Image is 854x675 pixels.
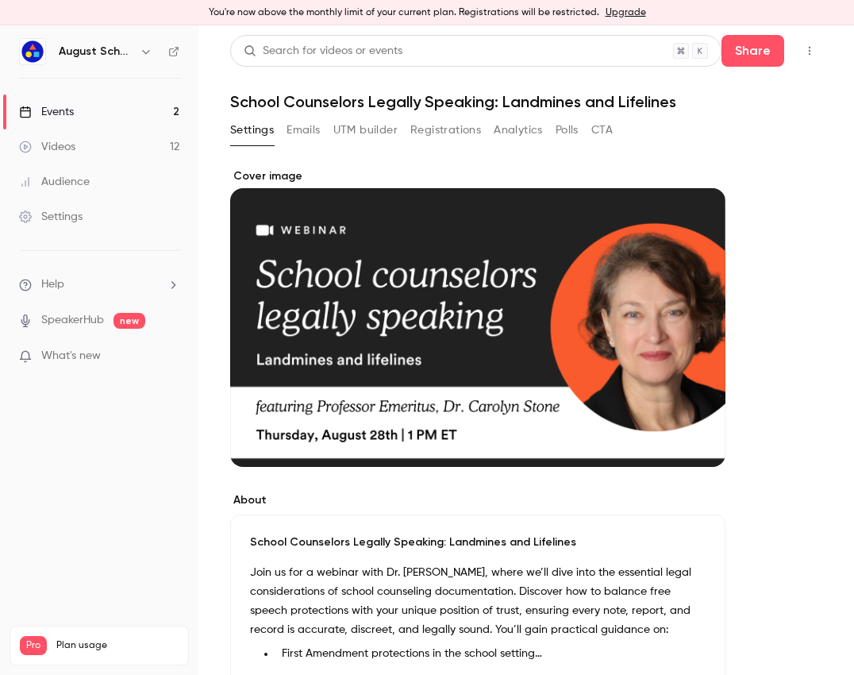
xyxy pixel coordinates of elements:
button: Settings [230,118,274,143]
div: Search for videos or events [244,43,402,60]
button: Emails [287,118,320,143]
li: help-dropdown-opener [19,276,179,293]
p: School Counselors Legally Speaking: Landmines and Lifelines [250,534,706,550]
label: About [230,492,725,508]
span: What's new [41,348,101,364]
div: Settings [19,209,83,225]
button: CTA [591,118,613,143]
h6: August Schools [59,44,133,60]
a: SpeakerHub [41,312,104,329]
section: Cover image [230,168,725,467]
h1: School Counselors Legally Speaking: Landmines and Lifelines [230,92,822,111]
div: Videos [19,139,75,155]
p: Join us for a webinar with Dr. [PERSON_NAME], where we’ll dive into the essential legal considera... [250,563,706,639]
button: UTM builder [333,118,398,143]
button: Registrations [410,118,481,143]
span: Plan usage [56,639,179,652]
iframe: Noticeable Trigger [160,349,179,364]
button: Polls [556,118,579,143]
div: Audience [19,174,90,190]
img: August Schools [20,39,45,64]
div: Events [19,104,74,120]
label: Cover image [230,168,725,184]
a: Upgrade [606,6,646,19]
span: Pro [20,636,47,655]
span: Help [41,276,64,293]
button: Analytics [494,118,543,143]
button: Share [721,35,784,67]
li: First Amendment protections in the school setting [275,646,706,662]
span: new [113,313,145,329]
